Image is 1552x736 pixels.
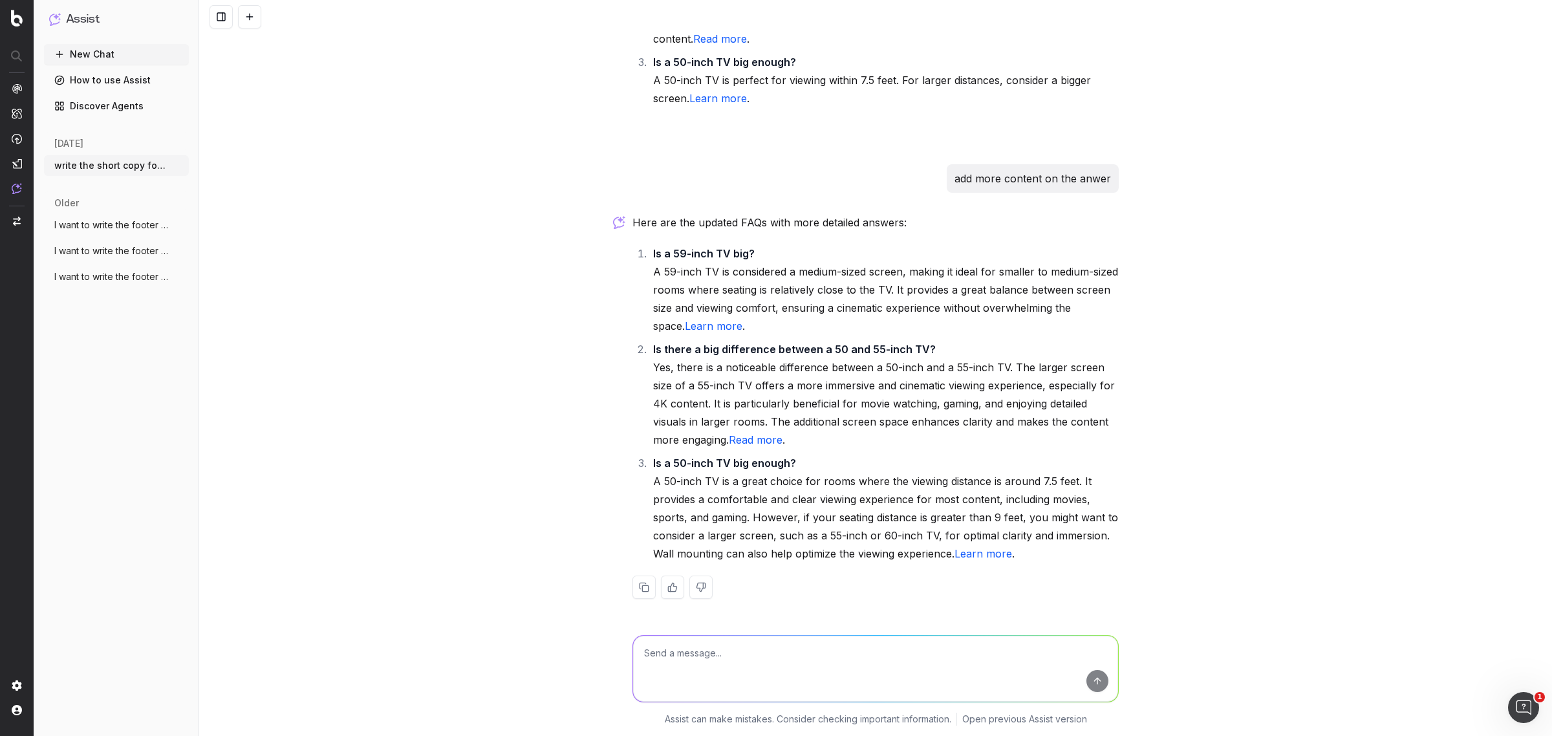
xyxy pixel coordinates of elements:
a: Learn more [689,92,747,105]
a: Discover Agents [44,96,189,116]
img: Activation [12,133,22,144]
strong: Is a 50-inch TV big enough? [653,56,796,69]
img: Botify assist logo [613,216,625,229]
img: Setting [12,680,22,691]
span: [DATE] [54,137,83,150]
img: Assist [12,183,22,194]
button: write the short copy for the url: https: [44,155,189,176]
button: New Chat [44,44,189,65]
a: Open previous Assist version [962,713,1087,726]
span: I want to write the footer text. The foo [54,244,168,257]
img: Studio [12,158,22,169]
h1: Assist [66,10,100,28]
span: 1 [1535,692,1545,702]
img: Intelligence [12,108,22,119]
li: A 50-inch TV is a great choice for rooms where the viewing distance is around 7.5 feet. It provid... [649,454,1119,563]
span: write the short copy for the url: https: [54,159,168,172]
img: Assist [49,13,61,25]
p: add more content on the anwer [954,169,1111,188]
button: I want to write the footer text. The foo [44,215,189,235]
button: Assist [49,10,184,28]
li: Yes, there is a noticeable difference between a 50-inch and a 55-inch TV. The larger screen size ... [649,340,1119,449]
iframe: Intercom live chat [1508,692,1539,723]
p: Assist can make mistakes. Consider checking important information. [665,713,951,726]
span: older [54,197,79,210]
p: Here are the updated FAQs with more detailed answers: [632,213,1119,232]
button: I want to write the footer text. The foo [44,266,189,287]
span: I want to write the footer text. The foo [54,270,168,283]
strong: Is a 59-inch TV big? [653,247,755,260]
a: Learn more [685,319,742,332]
span: I want to write the footer text. The foo [54,219,168,232]
a: Read more [729,433,782,446]
strong: Is there a big difference between a 50 and 55-inch TV? [653,343,936,356]
img: Analytics [12,83,22,94]
img: Botify logo [11,10,23,27]
a: How to use Assist [44,70,189,91]
img: Switch project [13,217,21,226]
img: My account [12,705,22,715]
a: Read more [693,32,747,45]
li: A 50-inch TV is perfect for viewing within 7.5 feet. For larger distances, consider a bigger scre... [649,53,1119,107]
strong: Is a 50-inch TV big enough? [653,457,796,470]
li: A 59-inch TV is considered a medium-sized screen, making it ideal for smaller to medium-sized roo... [649,244,1119,335]
a: Learn more [954,547,1012,560]
button: I want to write the footer text. The foo [44,241,189,261]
